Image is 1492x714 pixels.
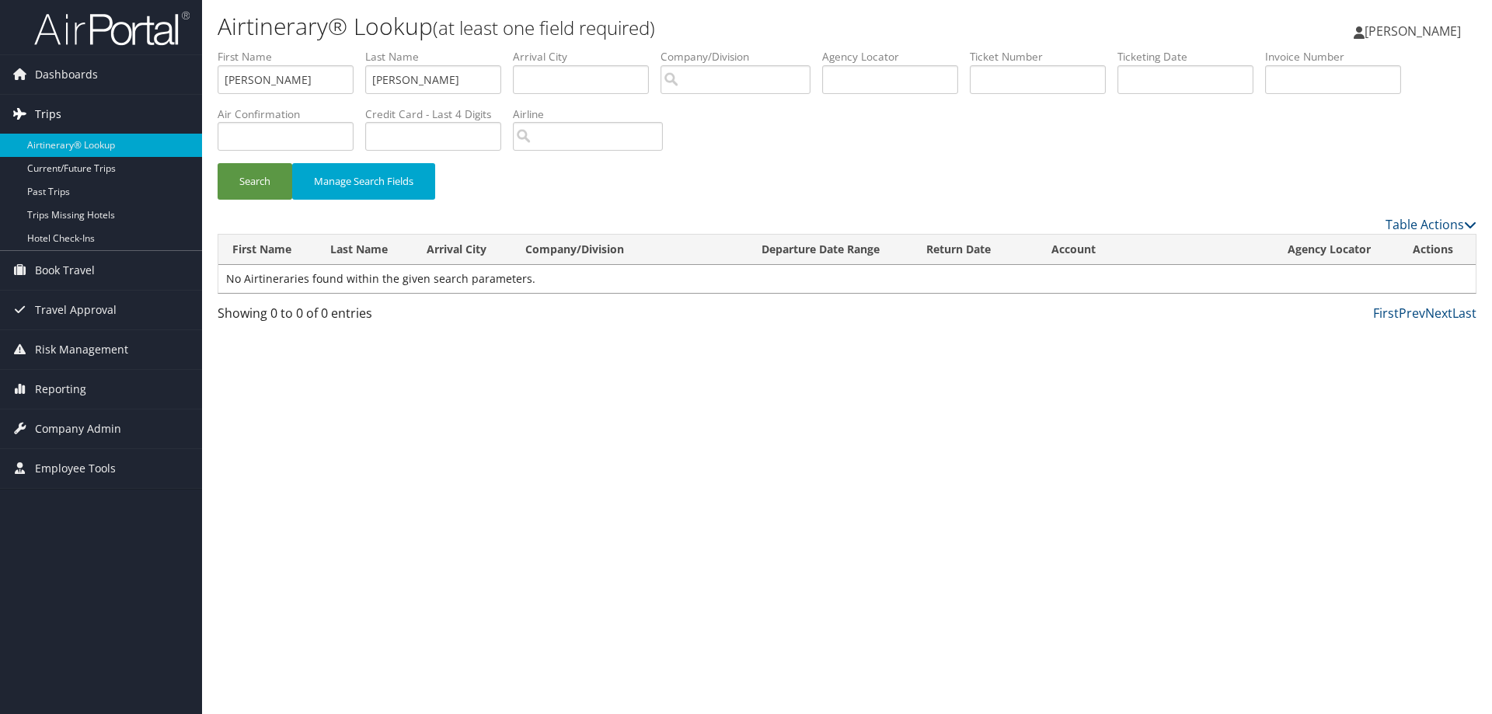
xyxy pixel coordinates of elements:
label: Company/Division [661,49,822,64]
a: Prev [1399,305,1425,322]
div: Showing 0 to 0 of 0 entries [218,304,515,330]
th: Departure Date Range: activate to sort column ascending [748,235,912,265]
h1: Airtinerary® Lookup [218,10,1057,43]
label: Arrival City [513,49,661,64]
a: Next [1425,305,1452,322]
th: Company/Division [511,235,748,265]
label: Airline [513,106,675,122]
label: First Name [218,49,365,64]
img: airportal-logo.png [34,10,190,47]
span: Book Travel [35,251,95,290]
span: Company Admin [35,409,121,448]
span: Travel Approval [35,291,117,329]
a: Last [1452,305,1476,322]
label: Agency Locator [822,49,970,64]
th: Actions [1399,235,1476,265]
a: Table Actions [1386,216,1476,233]
a: First [1373,305,1399,322]
a: [PERSON_NAME] [1354,8,1476,54]
button: Manage Search Fields [292,163,435,200]
span: Reporting [35,370,86,409]
label: Air Confirmation [218,106,365,122]
button: Search [218,163,292,200]
span: Employee Tools [35,449,116,488]
span: Trips [35,95,61,134]
span: [PERSON_NAME] [1365,23,1461,40]
label: Ticketing Date [1117,49,1265,64]
label: Credit Card - Last 4 Digits [365,106,513,122]
span: Risk Management [35,330,128,369]
th: Agency Locator: activate to sort column ascending [1274,235,1399,265]
th: Arrival City: activate to sort column ascending [413,235,511,265]
label: Last Name [365,49,513,64]
label: Invoice Number [1265,49,1413,64]
th: Account: activate to sort column ascending [1037,235,1274,265]
th: First Name: activate to sort column ascending [218,235,316,265]
small: (at least one field required) [433,15,655,40]
label: Ticket Number [970,49,1117,64]
th: Last Name: activate to sort column ascending [316,235,413,265]
th: Return Date: activate to sort column ascending [912,235,1037,265]
span: Dashboards [35,55,98,94]
td: No Airtineraries found within the given search parameters. [218,265,1476,293]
